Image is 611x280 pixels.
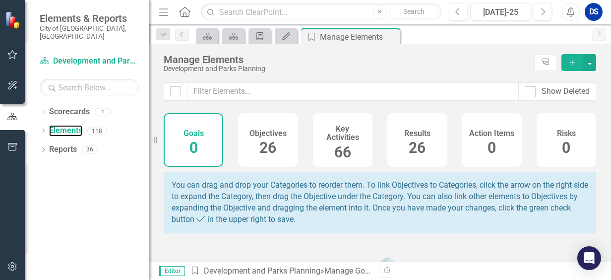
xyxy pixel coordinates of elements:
a: Development and Parks Planning [40,56,139,67]
span: 66 [334,143,351,161]
span: Elements & Reports [40,12,139,24]
a: Scorecards [49,106,90,118]
div: 118 [87,127,107,135]
h4: Risks [557,129,576,138]
a: Development and Parks Planning [204,266,320,276]
h4: Action Items [469,129,514,138]
span: Editor [159,266,185,276]
h4: Objectives [249,129,287,138]
a: Reports [49,144,77,155]
input: Search Below... [40,79,139,96]
input: Filter Elements... [187,82,519,101]
input: Search ClearPoint... [201,3,441,21]
button: Search [389,5,439,19]
img: ClearPoint Strategy [5,11,22,28]
div: Show Deleted [542,86,590,97]
span: 0 [562,139,570,156]
h4: Goals [183,129,204,138]
small: City of [GEOGRAPHIC_DATA], [GEOGRAPHIC_DATA] [40,24,139,41]
span: 26 [409,139,426,156]
div: [DATE]-25 [474,6,528,18]
a: Elements [49,125,82,137]
span: 0 [189,139,198,156]
div: Manage Elements [320,31,398,43]
h4: Key Activities [319,125,367,142]
div: Open Intercom Messenger [577,246,601,270]
div: Manage Elements [164,54,529,65]
button: [DATE]-25 [470,3,531,21]
span: 0 [488,139,496,156]
div: » Manage Goals [190,266,372,277]
div: Development and Parks Planning [164,65,529,72]
h4: Results [404,129,430,138]
button: DS [585,3,603,21]
span: 26 [259,139,276,156]
span: Search [403,7,425,15]
div: You can drag and drop your Categories to reorder them. To link Objectives to Categories, click th... [164,172,596,233]
div: 36 [82,145,98,154]
div: 1 [95,108,111,116]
